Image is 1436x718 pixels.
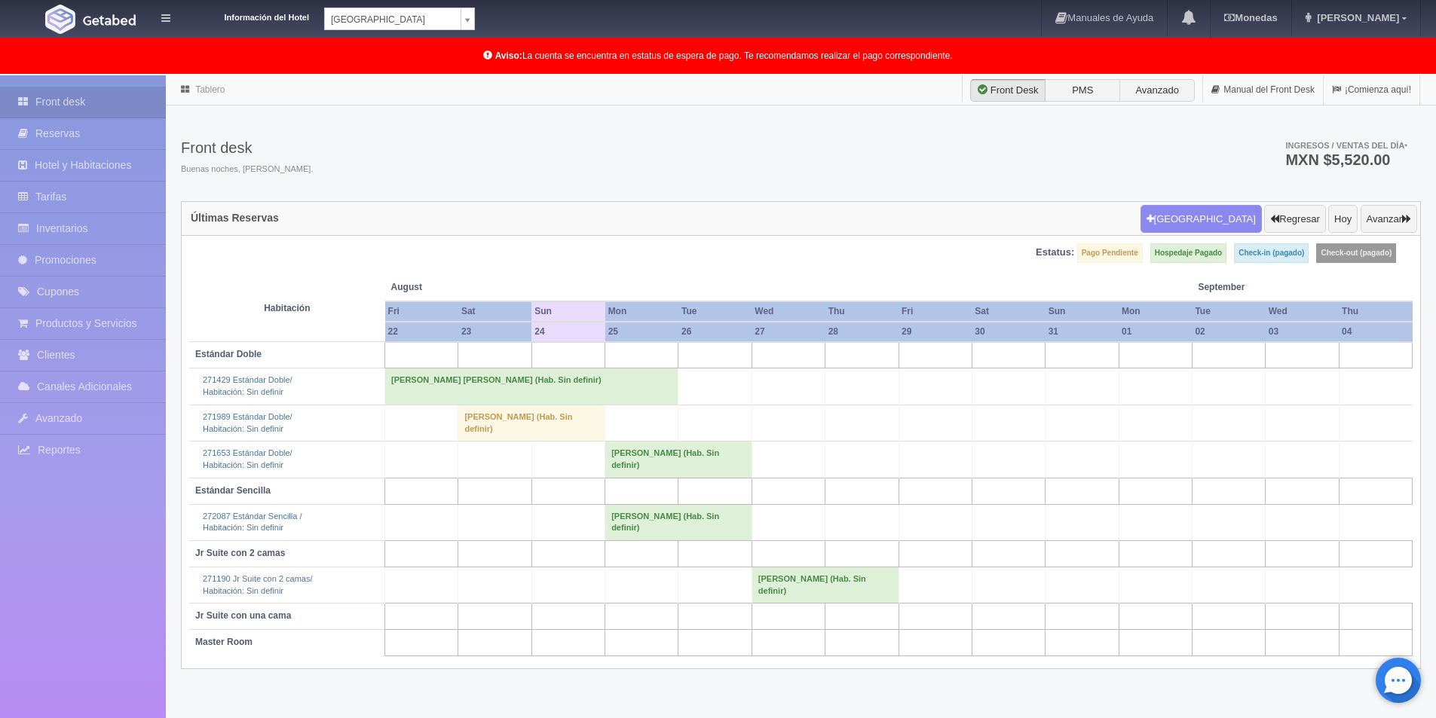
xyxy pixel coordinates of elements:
button: Regresar [1264,205,1325,234]
th: 22 [385,322,458,342]
h3: Front desk [181,139,313,156]
label: Avanzado [1119,79,1195,102]
th: Fri [385,301,458,322]
b: Monedas [1224,12,1277,23]
img: Getabed [45,5,75,34]
span: August [391,281,526,294]
th: Sun [1046,301,1119,322]
th: Tue [1192,301,1265,322]
b: Master Room [195,637,253,647]
label: Check-out (pagado) [1316,243,1396,263]
th: Thu [1339,301,1412,322]
th: 03 [1266,322,1339,342]
label: PMS [1045,79,1120,102]
td: [PERSON_NAME] (Hab. Sin definir) [605,504,752,540]
span: September [1198,281,1333,294]
label: Check-in (pagado) [1234,243,1309,263]
button: Hoy [1328,205,1358,234]
th: Fri [899,301,972,322]
label: Pago Pendiente [1077,243,1143,263]
th: 26 [678,322,752,342]
b: Estándar Doble [195,349,262,359]
a: Tablero [195,84,225,95]
a: ¡Comienza aquí! [1324,75,1419,105]
th: Mon [605,301,678,322]
td: [PERSON_NAME] (Hab. Sin definir) [458,405,605,441]
th: Sat [458,301,531,322]
th: Thu [825,301,899,322]
a: [GEOGRAPHIC_DATA] [324,8,475,30]
a: 272087 Estándar Sencilla /Habitación: Sin definir [203,512,302,533]
span: Buenas noches, [PERSON_NAME]. [181,163,313,176]
a: 271653 Estándar Doble/Habitación: Sin definir [203,448,292,469]
button: Avanzar [1361,205,1417,234]
a: Manual del Front Desk [1203,75,1323,105]
b: Jr Suite con una cama [195,610,291,621]
a: 271989 Estándar Doble/Habitación: Sin definir [203,412,292,433]
img: Getabed [83,14,136,26]
span: [GEOGRAPHIC_DATA] [331,8,455,31]
label: Estatus: [1036,246,1074,260]
td: [PERSON_NAME] (Hab. Sin definir) [605,441,752,478]
th: Tue [678,301,752,322]
h3: MXN $5,520.00 [1285,152,1407,167]
th: 29 [899,322,972,342]
th: Mon [1119,301,1192,322]
a: 271190 Jr Suite con 2 camas/Habitación: Sin definir [203,574,313,595]
strong: Habitación [264,303,310,313]
dt: Información del Hotel [188,8,309,24]
th: Wed [752,301,825,322]
th: 02 [1192,322,1265,342]
td: [PERSON_NAME] [PERSON_NAME] (Hab. Sin definir) [385,368,678,405]
span: Ingresos / Ventas del día [1285,141,1407,150]
th: Sat [972,301,1045,322]
button: [GEOGRAPHIC_DATA] [1141,205,1262,234]
th: Sun [531,301,605,322]
label: Front Desk [970,79,1046,102]
b: Aviso: [495,50,522,61]
th: 28 [825,322,899,342]
b: Jr Suite con 2 camas [195,548,285,558]
a: 271429 Estándar Doble/Habitación: Sin definir [203,375,292,396]
th: 23 [458,322,531,342]
th: 31 [1046,322,1119,342]
span: [PERSON_NAME] [1313,12,1399,23]
label: Hospedaje Pagado [1150,243,1226,263]
th: 25 [605,322,678,342]
th: 01 [1119,322,1192,342]
td: [PERSON_NAME] (Hab. Sin definir) [752,567,899,603]
th: 27 [752,322,825,342]
th: 30 [972,322,1045,342]
th: 04 [1339,322,1412,342]
th: 24 [531,322,605,342]
th: Wed [1266,301,1339,322]
b: Estándar Sencilla [195,485,271,496]
h4: Últimas Reservas [191,212,279,224]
